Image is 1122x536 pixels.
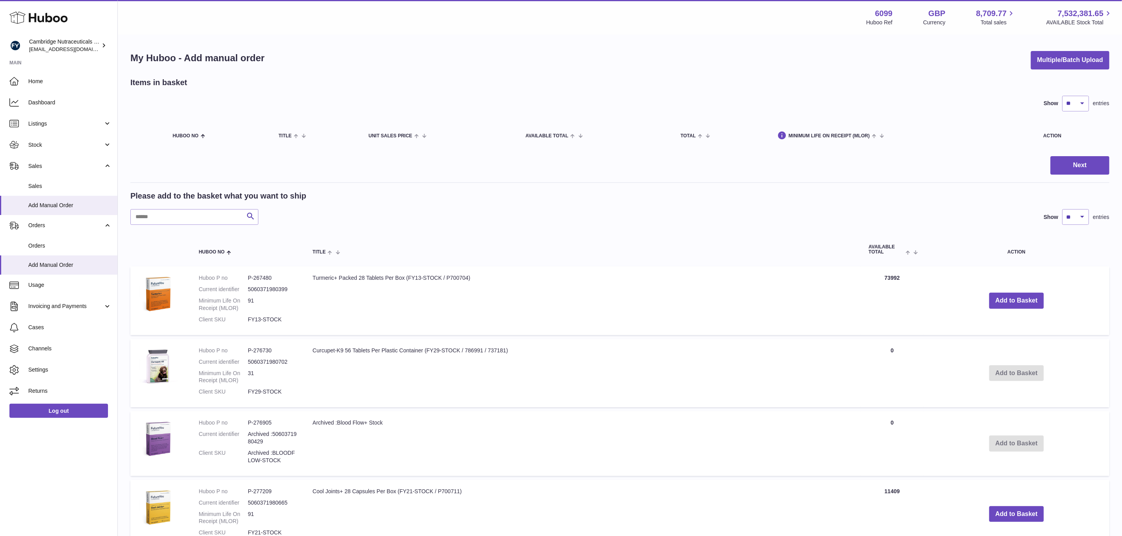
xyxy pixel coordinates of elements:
dt: Current identifier [199,430,248,445]
span: Title [278,133,291,139]
span: Unit Sales Price [368,133,412,139]
h1: My Huboo - Add manual order [130,52,265,64]
dt: Current identifier [199,358,248,366]
span: Stock [28,141,103,149]
dd: FY29-STOCK [248,388,297,396]
a: Log out [9,404,108,418]
td: 0 [861,339,924,407]
span: AVAILABLE Stock Total [1046,19,1113,26]
label: Show [1044,100,1058,107]
a: 8,709.77 Total sales [976,8,1016,26]
span: Minimum Life On Receipt (MLOR) [789,133,870,139]
div: Currency [923,19,946,26]
dt: Huboo P no [199,419,248,427]
td: Turmeric+ Packed 28 Tablets Per Box (FY13-STOCK / P700704) [305,266,861,335]
span: Listings [28,120,103,128]
dt: Current identifier [199,499,248,507]
dd: 5060371980665 [248,499,297,507]
dd: P-267480 [248,274,297,282]
button: Next [1051,156,1109,175]
span: Returns [28,387,112,395]
span: Add Manual Order [28,202,112,209]
button: Add to Basket [989,506,1044,522]
span: Sales [28,182,112,190]
td: Archived :Blood Flow+ Stock [305,411,861,476]
strong: GBP [928,8,945,19]
td: 0 [861,411,924,476]
span: entries [1093,100,1109,107]
h2: Please add to the basket what you want to ship [130,191,306,201]
label: Show [1044,213,1058,221]
a: 7,532,381.65 AVAILABLE Stock Total [1046,8,1113,26]
td: Curcupet-K9 56 Tablets Per Plastic Container (FY29-STOCK / 786991 / 737181) [305,339,861,407]
dd: P-276730 [248,347,297,354]
span: Total sales [981,19,1016,26]
span: Invoicing and Payments [28,303,103,310]
dt: Current identifier [199,286,248,293]
img: Archived :Blood Flow+ Stock [138,419,178,458]
dd: P-276905 [248,419,297,427]
div: Cambridge Nutraceuticals Ltd [29,38,100,53]
button: Add to Basket [989,293,1044,309]
dt: Minimum Life On Receipt (MLOR) [199,297,248,312]
strong: 6099 [875,8,893,19]
span: Dashboard [28,99,112,106]
span: Channels [28,345,112,352]
td: 73992 [861,266,924,335]
dd: 91 [248,297,297,312]
dd: 91 [248,510,297,525]
span: Orders [28,222,103,229]
th: Action [924,237,1109,263]
dd: 31 [248,370,297,385]
span: Home [28,78,112,85]
span: Add Manual Order [28,261,112,269]
dt: Client SKU [199,449,248,464]
dt: Client SKU [199,316,248,323]
span: Usage [28,281,112,289]
dd: FY13-STOCK [248,316,297,323]
img: internalAdmin-6099@internal.huboo.com [9,40,21,51]
dt: Client SKU [199,388,248,396]
span: entries [1093,213,1109,221]
dd: Archived :BLOODFLOW-STOCK [248,449,297,464]
img: Cool Joints+ 28 Capsules Per Box (FY21-STOCK / P700711) [138,488,178,527]
span: Cases [28,324,112,331]
dd: 5060371980399 [248,286,297,293]
span: Title [313,250,326,255]
span: AVAILABLE Total [525,133,568,139]
img: Curcupet-K9 56 Tablets Per Plastic Container (FY29-STOCK / 786991 / 737181) [138,347,178,386]
span: Huboo no [173,133,199,139]
dt: Huboo P no [199,488,248,495]
div: Huboo Ref [866,19,893,26]
dt: Minimum Life On Receipt (MLOR) [199,370,248,385]
span: [EMAIL_ADDRESS][DOMAIN_NAME] [29,46,115,52]
span: AVAILABLE Total [869,244,904,255]
span: Orders [28,242,112,250]
dt: Huboo P no [199,347,248,354]
dd: P-277209 [248,488,297,495]
dt: Minimum Life On Receipt (MLOR) [199,510,248,525]
span: Sales [28,162,103,170]
span: 7,532,381.65 [1058,8,1104,19]
dd: Archived :5060371980429 [248,430,297,445]
h2: Items in basket [130,77,187,88]
dt: Huboo P no [199,274,248,282]
span: Settings [28,366,112,374]
button: Multiple/Batch Upload [1031,51,1109,69]
span: 8,709.77 [976,8,1007,19]
span: Huboo no [199,250,225,255]
div: Action [1043,133,1102,139]
img: Turmeric+ Packed 28 Tablets Per Box (FY13-STOCK / P700704) [138,274,178,314]
span: Total [681,133,696,139]
dd: 5060371980702 [248,358,297,366]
